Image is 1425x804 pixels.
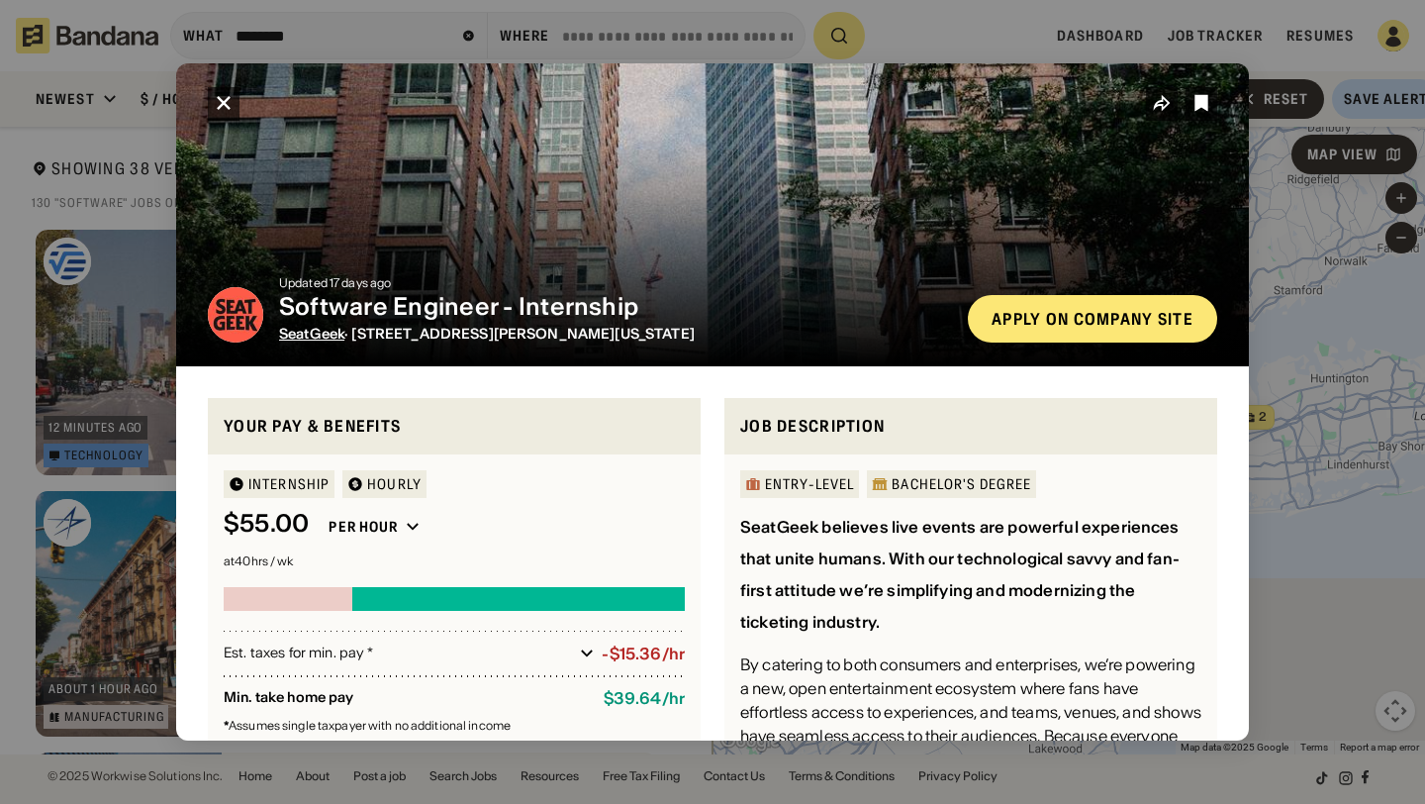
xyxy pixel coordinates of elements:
[765,477,854,491] div: Entry-Level
[279,326,952,343] div: · [STREET_ADDRESS][PERSON_NAME][US_STATE]
[367,477,422,491] div: HOURLY
[208,287,263,343] img: SeatGeek logo
[968,295,1217,343] a: Apply on company site
[740,517,1180,632] div: SeatGeek believes live events are powerful experiences that unite humans. With our technological ...
[224,689,588,708] div: Min. take home pay
[992,311,1193,327] div: Apply on company site
[279,277,952,289] div: Updated 17 days ago
[248,477,330,491] div: Internship
[279,325,344,343] a: SeatGeek
[224,414,685,439] div: Your pay & benefits
[602,645,685,663] div: -$15.36/hr
[604,689,685,708] div: $ 39.64 / hr
[740,653,1201,771] div: By catering to both consumers and enterprises, we’re powering a new, open entertainment ecosystem...
[224,555,685,567] div: at 40 hrs / wk
[224,510,309,539] div: $ 55.00
[740,414,1201,439] div: Job Description
[224,644,572,663] div: Est. taxes for min. pay *
[224,720,685,732] div: Assumes single taxpayer with no additional income
[892,477,1031,491] div: Bachelor's Degree
[279,293,952,322] div: Software Engineer - Internship
[329,518,398,536] div: Per hour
